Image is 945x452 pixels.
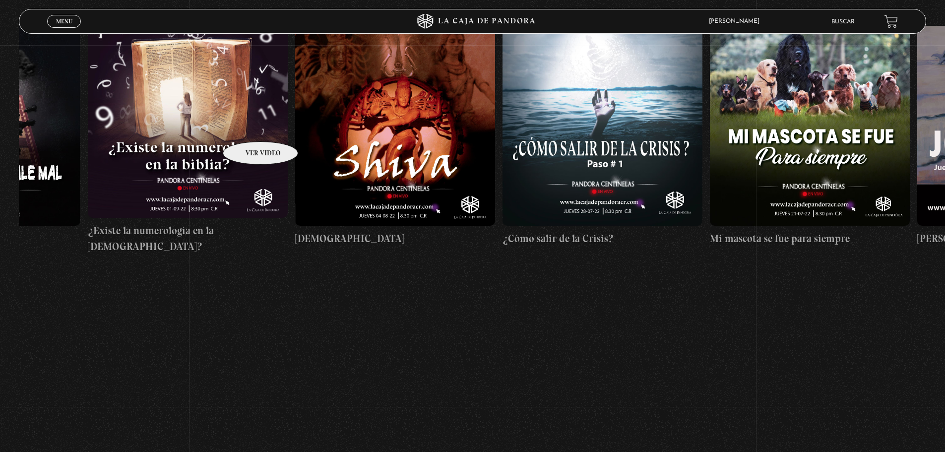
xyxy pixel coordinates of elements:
span: [PERSON_NAME] [704,18,769,24]
a: Buscar [831,19,855,25]
span: Menu [56,18,72,24]
a: View your shopping cart [884,15,898,28]
h4: ¿Cómo salir de la Crisis? [503,231,702,247]
h4: ¿Existe la numerología en la [DEMOGRAPHIC_DATA]? [88,223,288,254]
h4: [DEMOGRAPHIC_DATA] [295,231,495,247]
h4: Mi mascota se fue para siempre [710,231,910,247]
span: Cerrar [53,27,76,34]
